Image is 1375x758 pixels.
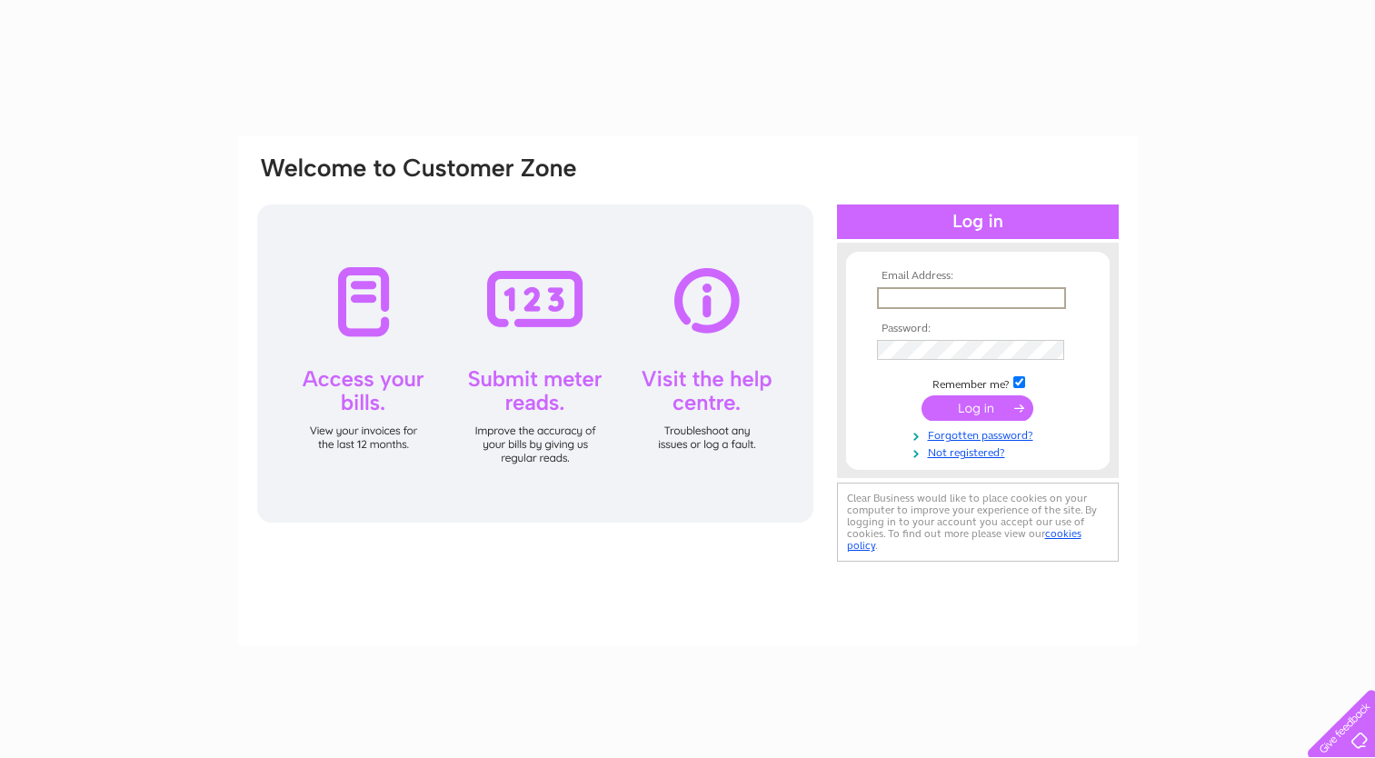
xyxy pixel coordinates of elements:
th: Password: [872,323,1083,335]
input: Submit [922,395,1033,421]
a: cookies policy [847,527,1081,552]
a: Forgotten password? [877,425,1083,443]
a: Not registered? [877,443,1083,460]
th: Email Address: [872,270,1083,283]
div: Clear Business would like to place cookies on your computer to improve your experience of the sit... [837,483,1119,562]
td: Remember me? [872,374,1083,392]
